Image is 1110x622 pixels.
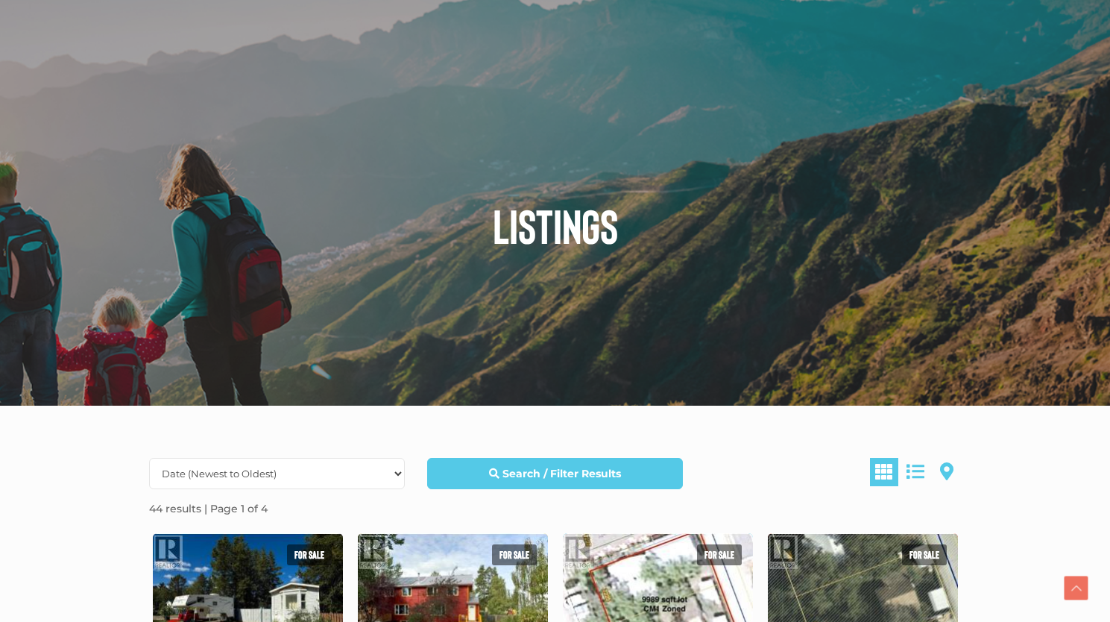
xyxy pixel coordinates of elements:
span: For sale [697,544,742,565]
h1: Listings [138,201,973,249]
span: For sale [287,544,332,565]
strong: Search / Filter Results [502,467,621,480]
span: For sale [492,544,537,565]
strong: 44 results | Page 1 of 4 [149,502,268,515]
span: For sale [902,544,947,565]
a: Search / Filter Results [427,458,683,489]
